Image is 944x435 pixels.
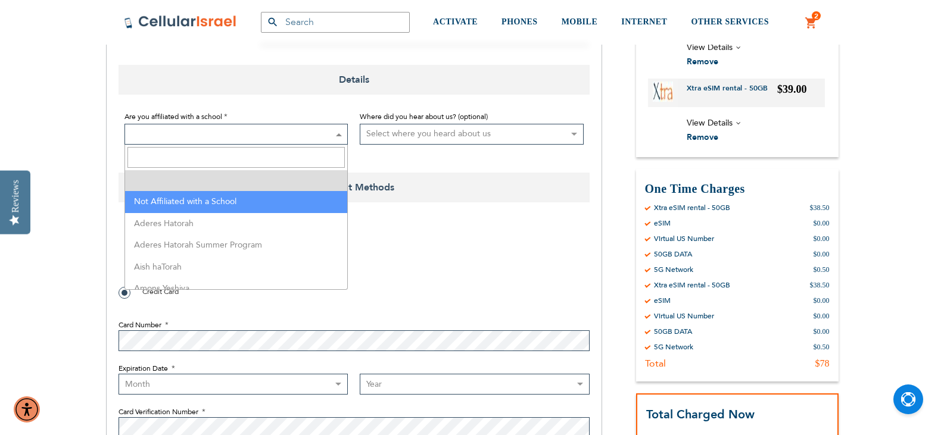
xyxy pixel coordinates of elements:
img: Cellular Israel Logo [124,15,237,29]
a: Xtra eSIM rental - 50GB [687,83,777,102]
span: View Details [687,117,733,129]
span: Card Verification Number [119,407,198,417]
div: $78 [815,358,830,370]
strong: Total Charged Now [646,406,755,423]
div: Xtra eSIM rental - 50GB [654,280,730,290]
span: ACTIVATE [433,17,478,26]
li: Aderes Hatorah Summer Program [125,234,348,256]
div: $38.50 [810,280,830,290]
div: 5G Network [654,265,693,274]
div: $0.00 [814,311,830,321]
span: Where did you hear about us? (optional) [360,112,488,121]
span: Details [119,65,590,95]
img: Xtra eSIM rental - 50GB [653,82,673,102]
div: $0.50 [814,265,830,274]
input: Search [261,12,410,33]
iframe: reCAPTCHA [119,229,300,276]
span: MOBILE [562,17,598,26]
input: Search [127,147,345,168]
li: Amons Yeshiva [125,278,348,300]
span: Remove [687,56,718,67]
span: Credit Card [142,287,179,296]
div: eSIM [654,218,671,228]
span: OTHER SERVICES [691,17,769,26]
div: Virtual US Number [654,234,714,243]
div: $0.00 [814,218,830,228]
div: 50GB DATA [654,249,692,259]
div: $0.00 [814,249,830,259]
span: $39.00 [777,83,807,95]
div: Virtual US Number [654,311,714,321]
span: Remove [687,132,718,143]
div: $0.50 [814,342,830,352]
div: $0.00 [814,327,830,336]
a: 2 [805,16,818,30]
div: 5G Network [654,342,693,352]
div: $0.00 [814,234,830,243]
li: Aish haTorah [125,256,348,278]
div: Reviews [10,180,21,212]
li: Not Affiliated with a School [125,191,348,213]
div: Total [645,358,666,370]
div: eSIM [654,296,671,305]
div: Accessibility Menu [14,396,40,423]
span: 2 [814,11,818,21]
span: Are you affiliated with a school [124,112,222,121]
div: 50GB DATA [654,327,692,336]
span: INTERNET [621,17,667,26]
div: $0.00 [814,296,830,305]
span: Payment Methods [119,173,590,202]
h3: One Time Charges [645,181,830,197]
span: Expiration Date [119,364,168,373]
span: Card Number [119,320,161,330]
div: Xtra eSIM rental - 50GB [654,203,730,212]
span: PHONES [501,17,538,26]
span: View Details [687,42,733,53]
li: Aderes Hatorah [125,213,348,235]
div: $38.50 [810,203,830,212]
